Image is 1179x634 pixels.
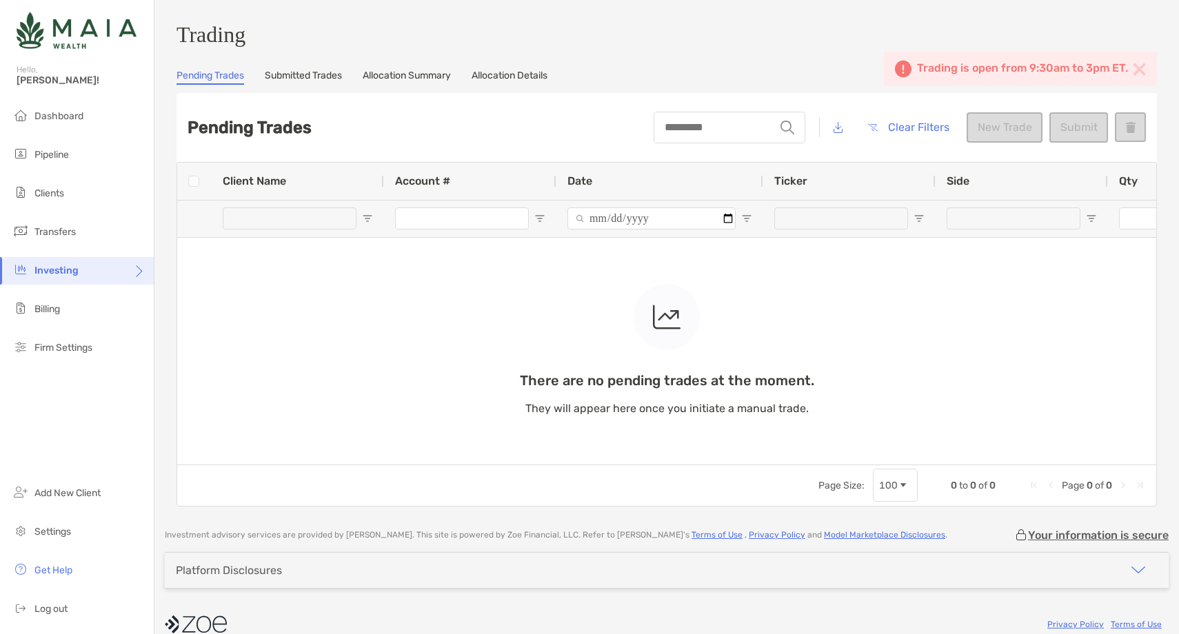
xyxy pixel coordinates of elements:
[177,22,1157,48] h3: Trading
[1106,480,1112,491] span: 0
[472,70,547,85] a: Allocation Details
[12,561,29,577] img: get-help icon
[959,480,968,491] span: to
[873,469,918,502] div: Page Size
[868,123,878,132] img: button icon
[1118,480,1129,491] div: Next Page
[12,484,29,500] img: add_new_client icon
[34,303,60,315] span: Billing
[879,480,898,491] div: 100
[1111,620,1162,629] a: Terms of Use
[520,400,814,417] p: They will appear here once you initiate a manual trade.
[34,564,72,576] span: Get Help
[12,300,29,316] img: billing icon
[818,480,865,491] div: Page Size:
[12,522,29,539] img: settings icon
[34,526,71,538] span: Settings
[34,603,68,615] span: Log out
[692,530,743,540] a: Terms of Use
[520,372,814,389] p: There are no pending trades at the moment.
[1130,562,1147,578] img: icon arrow
[12,600,29,616] img: logout icon
[780,121,794,134] img: input icon
[917,60,1128,76] div: Trading is open from 9:30am to 3pm ET.
[34,149,69,161] span: Pipeline
[978,480,987,491] span: of
[824,530,945,540] a: Model Marketplace Disclosures
[188,118,312,137] h2: Pending Trades
[177,70,244,85] a: Pending Trades
[12,261,29,278] img: investing icon
[749,530,805,540] a: Privacy Policy
[951,480,957,491] span: 0
[1134,480,1145,491] div: Last Page
[989,480,996,491] span: 0
[363,70,451,85] a: Allocation Summary
[265,70,342,85] a: Submitted Trades
[1028,529,1169,542] p: Your information is secure
[176,564,282,577] div: Platform Disclosures
[34,342,92,354] span: Firm Settings
[34,226,76,238] span: Transfers
[857,112,960,143] button: Clear Filters
[1062,480,1085,491] span: Page
[1029,480,1040,491] div: First Page
[17,6,137,55] img: Zoe Logo
[12,145,29,162] img: pipeline icon
[12,107,29,123] img: dashboard icon
[165,530,947,540] p: Investment advisory services are provided by [PERSON_NAME] . This site is powered by Zoe Financia...
[34,110,83,122] span: Dashboard
[34,265,79,276] span: Investing
[34,187,64,199] span: Clients
[895,60,911,78] img: Notification icon
[1047,620,1104,629] a: Privacy Policy
[1095,480,1104,491] span: of
[1045,480,1056,491] div: Previous Page
[34,487,101,499] span: Add New Client
[12,184,29,201] img: clients icon
[970,480,976,491] span: 0
[12,338,29,355] img: firm-settings icon
[12,223,29,239] img: transfers icon
[17,74,145,86] span: [PERSON_NAME]!
[1133,63,1146,76] img: Close notification icon
[1087,480,1093,491] span: 0
[653,300,681,334] img: empty state icon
